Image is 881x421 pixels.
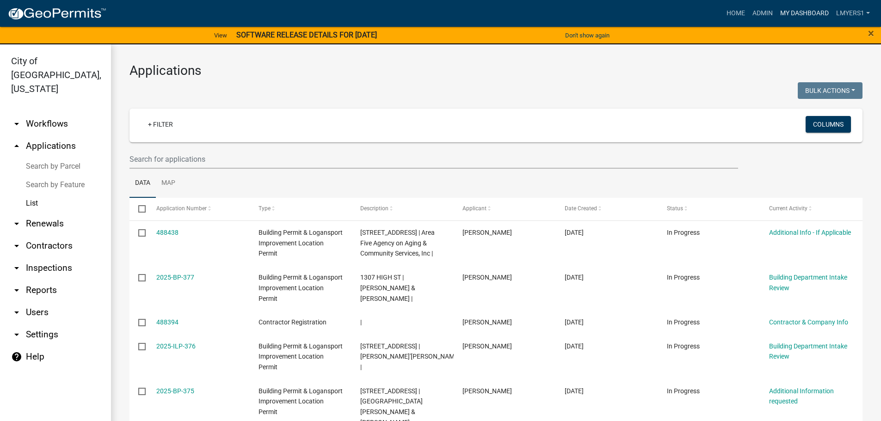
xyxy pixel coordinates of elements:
[565,229,584,236] span: 10/06/2025
[156,229,179,236] a: 488438
[236,31,377,39] strong: SOFTWARE RELEASE DETAILS FOR [DATE]
[259,229,343,257] span: Building Permit & Logansport Improvement Location Permit
[11,140,22,152] i: arrow_drop_up
[156,387,194,395] a: 2025-BP-375
[462,205,487,212] span: Applicant
[565,387,584,395] span: 10/06/2025
[259,274,343,302] span: Building Permit & Logansport Improvement Location Permit
[565,205,597,212] span: Date Created
[360,205,388,212] span: Description
[667,387,700,395] span: In Progress
[156,342,196,350] a: 2025-ILP-376
[129,63,863,79] h3: Applications
[667,274,700,281] span: In Progress
[360,318,362,326] span: |
[129,198,147,220] datatable-header-cell: Select
[141,116,180,133] a: + Filter
[806,116,851,133] button: Columns
[667,342,700,350] span: In Progress
[462,318,512,326] span: Karl Lemmenes
[565,274,584,281] span: 10/06/2025
[667,229,700,236] span: In Progress
[769,342,847,360] a: Building Department Intake Review
[156,274,194,281] a: 2025-BP-377
[769,274,847,292] a: Building Department Intake Review
[769,318,848,326] a: Contractor & Company Info
[769,229,851,236] a: Additional Info - If Applicable
[556,198,658,220] datatable-header-cell: Date Created
[156,205,207,212] span: Application Number
[11,307,22,318] i: arrow_drop_down
[462,274,512,281] span: Leonard C Webb
[565,318,584,326] span: 10/06/2025
[798,82,863,99] button: Bulk Actions
[259,318,327,326] span: Contractor Registration
[11,240,22,251] i: arrow_drop_down
[462,229,512,236] span: Peter Saad
[11,218,22,229] i: arrow_drop_down
[667,205,683,212] span: Status
[462,342,512,350] span: Susan D Gray
[454,198,556,220] datatable-header-cell: Applicant
[749,5,776,22] a: Admin
[462,387,512,395] span: Melanie Niblick
[769,387,834,405] a: Additional Information requested
[868,28,874,39] button: Close
[259,205,271,212] span: Type
[129,150,738,169] input: Search for applications
[760,198,863,220] datatable-header-cell: Current Activity
[868,27,874,40] span: ×
[11,351,22,362] i: help
[259,342,343,371] span: Building Permit & Logansport Improvement Location Permit
[249,198,351,220] datatable-header-cell: Type
[156,318,179,326] a: 488394
[360,274,415,302] span: 1307 HIGH ST | Webb, Leonard C & Carol J |
[147,198,249,220] datatable-header-cell: Application Number
[360,342,460,371] span: 630 TANGUY ST | Gray, Susan D'Ann |
[832,5,874,22] a: lmyers1
[565,342,584,350] span: 10/06/2025
[561,28,613,43] button: Don't show again
[11,285,22,296] i: arrow_drop_down
[156,169,181,198] a: Map
[723,5,749,22] a: Home
[11,329,22,340] i: arrow_drop_down
[769,205,807,212] span: Current Activity
[210,28,231,43] a: View
[776,5,832,22] a: My Dashboard
[351,198,454,220] datatable-header-cell: Description
[667,318,700,326] span: In Progress
[129,169,156,198] a: Data
[11,262,22,274] i: arrow_drop_down
[360,229,435,257] span: 1700 DIVIDEND DR | Area Five Agency on Aging & Community Services, Inc |
[658,198,760,220] datatable-header-cell: Status
[259,387,343,416] span: Building Permit & Logansport Improvement Location Permit
[11,118,22,129] i: arrow_drop_down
